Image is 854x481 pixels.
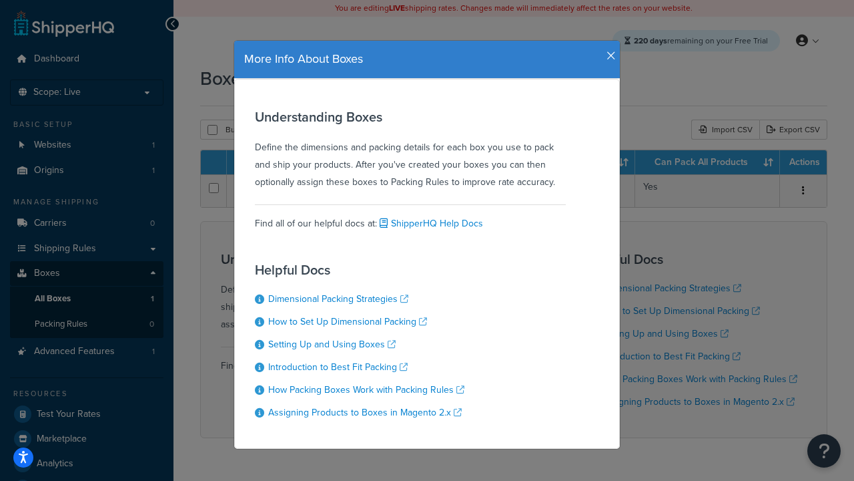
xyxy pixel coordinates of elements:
h3: Understanding Boxes [255,110,566,124]
div: Find all of our helpful docs at: [255,204,566,232]
h4: More Info About Boxes [244,51,610,68]
a: Introduction to Best Fit Packing [268,360,408,374]
a: ShipperHQ Help Docs [377,216,483,230]
a: Assigning Products to Boxes in Magento 2.x [268,406,462,420]
a: How to Set Up Dimensional Packing [268,315,427,329]
a: Dimensional Packing Strategies [268,292,408,306]
div: Define the dimensions and packing details for each box you use to pack and ship your products. Af... [255,110,566,191]
a: How Packing Boxes Work with Packing Rules [268,383,464,397]
h3: Helpful Docs [255,263,464,277]
a: Setting Up and Using Boxes [268,337,396,351]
